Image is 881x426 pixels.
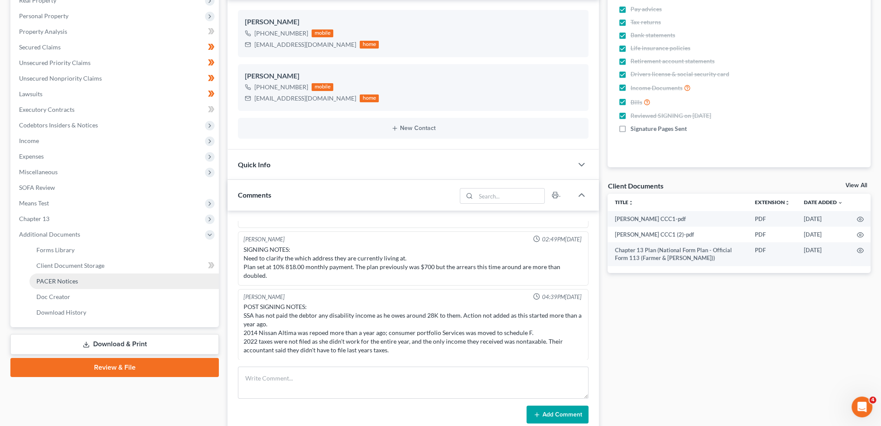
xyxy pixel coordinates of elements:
[244,302,583,354] div: POST SIGNING NOTES: SSA has not paid the debtor any disability income as he owes around 28K to th...
[852,397,872,417] iframe: Intercom live chat
[312,29,333,37] div: mobile
[19,184,55,191] span: SOFA Review
[755,199,790,205] a: Extensionunfold_more
[254,94,356,103] div: [EMAIL_ADDRESS][DOMAIN_NAME]
[630,124,686,133] span: Signature Pages Sent
[244,245,583,280] div: SIGNING NOTES: Need to clarify the which address they are currently living at. Plan set at 10% 81...
[245,17,582,27] div: [PERSON_NAME]
[19,43,61,51] span: Secured Claims
[245,71,582,81] div: [PERSON_NAME]
[12,86,219,102] a: Lawsuits
[19,153,44,160] span: Expenses
[312,83,333,91] div: mobile
[614,199,633,205] a: Titleunfold_more
[10,358,219,377] a: Review & File
[608,181,663,190] div: Client Documents
[797,227,850,242] td: [DATE]
[838,200,843,205] i: expand_more
[12,180,219,195] a: SOFA Review
[19,121,98,129] span: Codebtors Insiders & Notices
[19,106,75,113] span: Executory Contracts
[36,309,86,316] span: Download History
[29,273,219,289] a: PACER Notices
[630,44,690,52] span: Life insurance policies
[630,5,661,13] span: Pay advices
[748,242,797,266] td: PDF
[630,57,714,65] span: Retirement account statements
[36,277,78,285] span: PACER Notices
[19,168,58,176] span: Miscellaneous
[238,191,271,199] span: Comments
[785,200,790,205] i: unfold_more
[748,227,797,242] td: PDF
[244,235,285,244] div: [PERSON_NAME]
[12,39,219,55] a: Secured Claims
[630,70,729,78] span: Drivers license & social security card
[542,235,581,244] span: 02:49PM[DATE]
[19,215,49,222] span: Chapter 13
[19,90,42,98] span: Lawsuits
[36,293,70,300] span: Doc Creator
[245,125,582,132] button: New Contact
[630,84,682,92] span: Income Documents
[254,40,356,49] div: [EMAIL_ADDRESS][DOMAIN_NAME]
[36,262,104,269] span: Client Document Storage
[869,397,876,403] span: 4
[19,199,49,207] span: Means Test
[542,293,581,301] span: 04:39PM[DATE]
[797,242,850,266] td: [DATE]
[12,102,219,117] a: Executory Contracts
[254,29,308,38] div: [PHONE_NUMBER]
[476,189,545,203] input: Search...
[19,231,80,238] span: Additional Documents
[12,55,219,71] a: Unsecured Priority Claims
[360,94,379,102] div: home
[845,182,867,189] a: View All
[19,75,102,82] span: Unsecured Nonpriority Claims
[19,137,39,144] span: Income
[748,211,797,227] td: PDF
[608,211,748,227] td: [PERSON_NAME] CCC1-pdf
[804,199,843,205] a: Date Added expand_more
[29,242,219,258] a: Forms Library
[797,211,850,227] td: [DATE]
[10,334,219,354] a: Download & Print
[19,12,68,20] span: Personal Property
[19,59,91,66] span: Unsecured Priority Claims
[244,293,285,301] div: [PERSON_NAME]
[630,31,675,39] span: Bank statements
[254,83,308,91] div: [PHONE_NUMBER]
[630,98,642,107] span: Bills
[12,24,219,39] a: Property Analysis
[29,305,219,320] a: Download History
[608,227,748,242] td: [PERSON_NAME] CCC1 (2)-pdf
[29,289,219,305] a: Doc Creator
[628,200,633,205] i: unfold_more
[608,242,748,266] td: Chapter 13 Plan (National Form Plan - Official Form 113 (Farmer & [PERSON_NAME]))
[29,258,219,273] a: Client Document Storage
[12,71,219,86] a: Unsecured Nonpriority Claims
[630,111,711,120] span: Reviewed SIGNING on [DATE]
[360,41,379,49] div: home
[238,160,270,169] span: Quick Info
[527,406,588,424] button: Add Comment
[19,28,67,35] span: Property Analysis
[630,18,660,26] span: Tax returns
[36,246,75,254] span: Forms Library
